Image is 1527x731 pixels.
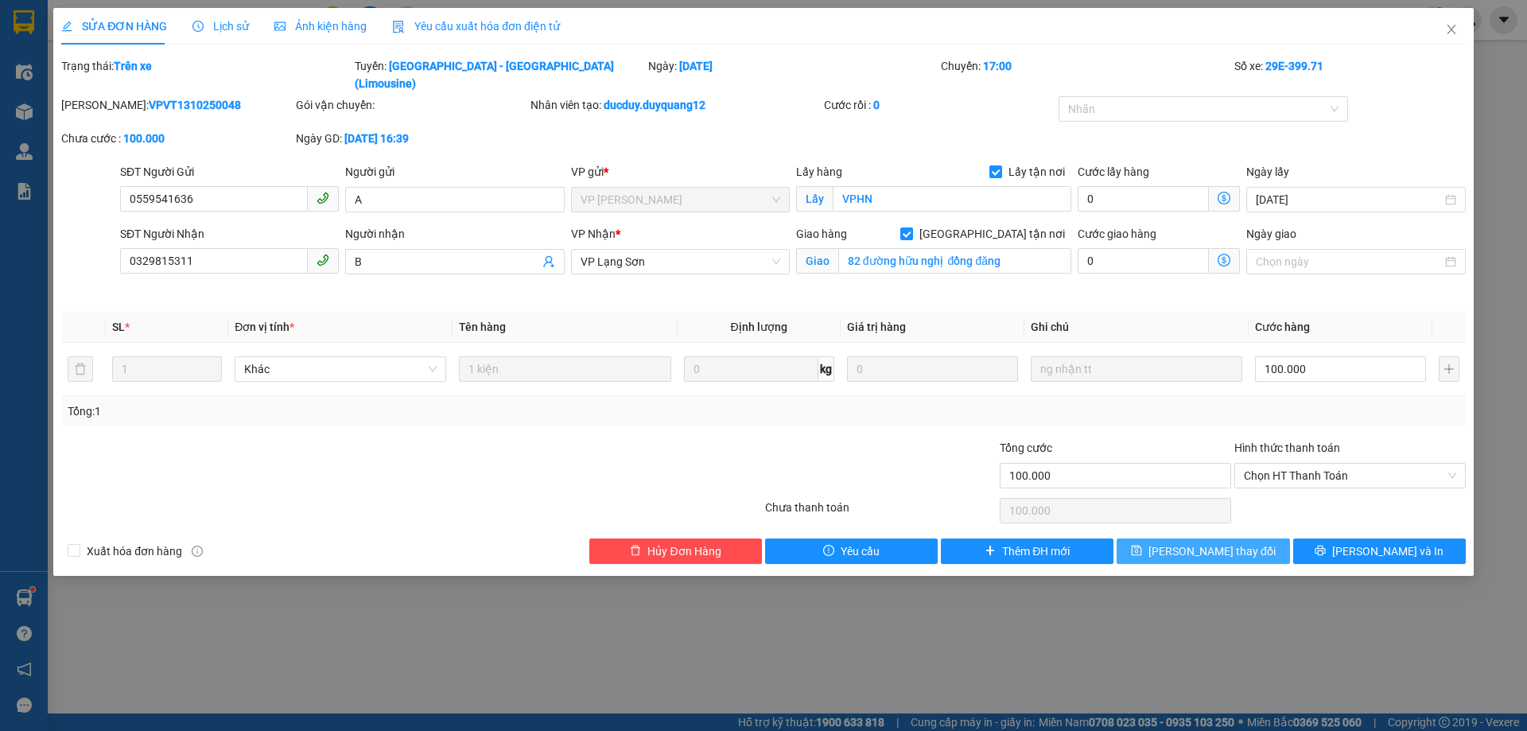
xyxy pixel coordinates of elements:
[679,60,713,72] b: [DATE]
[818,356,834,382] span: kg
[571,227,616,240] span: VP Nhận
[1255,321,1310,333] span: Cước hàng
[1078,248,1209,274] input: Cước giao hàng
[796,248,838,274] span: Giao
[847,356,1018,382] input: 0
[1233,57,1467,92] div: Số xe:
[1439,356,1459,382] button: plus
[459,321,506,333] span: Tên hàng
[1002,163,1071,181] span: Lấy tận nơi
[1244,464,1456,488] span: Chọn HT Thanh Toán
[114,60,152,72] b: Trên xe
[941,539,1113,564] button: plusThêm ĐH mới
[1445,23,1458,36] span: close
[1315,545,1326,558] span: printer
[1256,191,1441,208] input: Ngày lấy
[589,539,762,564] button: deleteHủy Đơn Hàng
[847,321,906,333] span: Giá trị hàng
[192,546,203,557] span: info-circle
[796,186,833,212] span: Lấy
[1265,60,1323,72] b: 29E-399.71
[823,545,834,558] span: exclamation-circle
[841,542,880,560] span: Yêu cầu
[873,99,880,111] b: 0
[913,225,1071,243] span: [GEOGRAPHIC_DATA] tận nơi
[355,60,614,90] b: [GEOGRAPHIC_DATA] - [GEOGRAPHIC_DATA] (Limousine)
[571,163,790,181] div: VP gửi
[581,250,780,274] span: VP Lạng Sơn
[796,227,847,240] span: Giao hàng
[1024,312,1249,343] th: Ghi chú
[80,542,188,560] span: Xuất hóa đơn hàng
[392,20,560,33] span: Yêu cầu xuất hóa đơn điện tử
[244,357,437,381] span: Khác
[149,99,241,111] b: VPVT1310250048
[344,132,409,145] b: [DATE] 16:39
[345,225,564,243] div: Người nhận
[112,321,125,333] span: SL
[731,321,787,333] span: Định lượng
[120,163,339,181] div: SĐT Người Gửi
[296,96,527,114] div: Gói vận chuyển:
[459,356,670,382] input: VD: Bàn, Ghế
[1131,545,1142,558] span: save
[1246,227,1296,240] label: Ngày giao
[530,96,821,114] div: Nhân viên tạo:
[1218,192,1230,204] span: dollar-circle
[1078,186,1209,212] input: Cước lấy hàng
[1031,356,1242,382] input: Ghi Chú
[542,255,555,268] span: user-add
[392,21,405,33] img: icon
[120,225,339,243] div: SĐT Người Nhận
[345,163,564,181] div: Người gửi
[192,20,249,33] span: Lịch sử
[61,20,167,33] span: SỬA ĐƠN HÀNG
[765,539,938,564] button: exclamation-circleYêu cầu
[983,60,1012,72] b: 17:00
[1148,542,1276,560] span: [PERSON_NAME] thay đổi
[1256,253,1441,270] input: Ngày giao
[274,21,286,32] span: picture
[192,21,204,32] span: clock-circle
[1218,254,1230,266] span: dollar-circle
[763,499,998,527] div: Chưa thanh toán
[1002,542,1070,560] span: Thêm ĐH mới
[939,57,1233,92] div: Chuyến:
[353,57,647,92] div: Tuyến:
[1000,441,1052,454] span: Tổng cước
[68,402,589,420] div: Tổng: 1
[68,356,93,382] button: delete
[1429,8,1474,52] button: Close
[581,188,780,212] span: VP Minh Khai
[61,96,293,114] div: [PERSON_NAME]:
[647,542,721,560] span: Hủy Đơn Hàng
[1117,539,1289,564] button: save[PERSON_NAME] thay đổi
[60,57,353,92] div: Trạng thái:
[274,20,367,33] span: Ảnh kiện hàng
[1332,542,1443,560] span: [PERSON_NAME] và In
[647,57,940,92] div: Ngày:
[985,545,996,558] span: plus
[1078,227,1156,240] label: Cước giao hàng
[235,321,294,333] span: Đơn vị tính
[833,186,1071,212] input: Lấy tận nơi
[1246,165,1289,178] label: Ngày lấy
[630,545,641,558] span: delete
[1293,539,1466,564] button: printer[PERSON_NAME] và In
[1234,441,1340,454] label: Hình thức thanh toán
[296,130,527,147] div: Ngày GD:
[317,254,329,266] span: phone
[61,21,72,32] span: edit
[604,99,705,111] b: ducduy.duyquang12
[824,96,1055,114] div: Cước rồi :
[123,132,165,145] b: 100.000
[317,192,329,204] span: phone
[796,165,842,178] span: Lấy hàng
[838,248,1071,274] input: Giao tận nơi
[1078,165,1149,178] label: Cước lấy hàng
[61,130,293,147] div: Chưa cước :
